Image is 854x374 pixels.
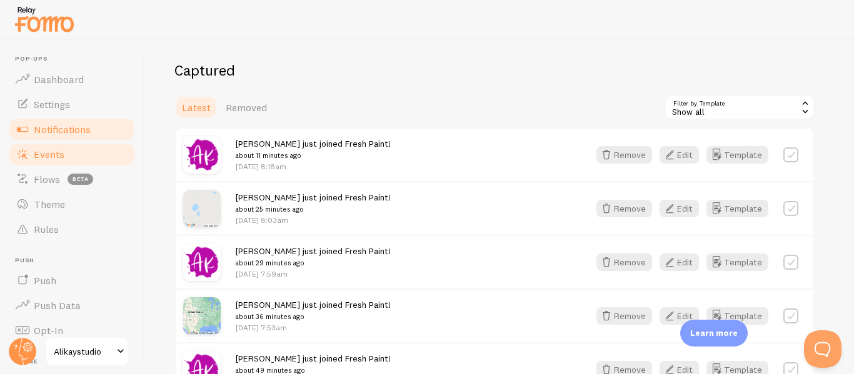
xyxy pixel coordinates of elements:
[236,215,391,225] p: [DATE] 8:03am
[183,190,221,227] img: -Canada.png
[8,167,136,192] a: Flows beta
[183,244,221,281] img: alikaystudio.com
[596,146,652,164] button: Remove
[182,101,211,114] span: Latest
[236,138,391,161] span: [PERSON_NAME] just joined Fresh Paint!
[8,268,136,293] a: Push
[660,307,706,325] a: Edit
[8,217,136,242] a: Rules
[660,146,699,164] button: Edit
[8,293,136,318] a: Push Data
[8,92,136,117] a: Settings
[706,307,768,325] button: Template
[15,55,136,63] span: Pop-ups
[660,146,706,164] a: Edit
[8,318,136,343] a: Opt-In
[236,268,391,279] p: [DATE] 7:59am
[174,95,218,120] a: Latest
[706,200,768,217] button: Template
[660,307,699,325] button: Edit
[8,117,136,142] a: Notifications
[34,198,65,210] span: Theme
[174,61,815,80] h2: Captured
[236,204,391,215] small: about 25 minutes ago
[218,95,274,120] a: Removed
[34,73,84,86] span: Dashboard
[596,200,652,217] button: Remove
[34,98,70,111] span: Settings
[236,161,391,172] p: [DATE] 8:18am
[660,200,706,217] a: Edit
[236,299,391,322] span: [PERSON_NAME] just joined Fresh Paint!
[226,101,267,114] span: Removed
[706,146,768,164] button: Template
[660,200,699,217] button: Edit
[13,3,76,35] img: fomo-relay-logo-orange.svg
[804,330,841,368] iframe: Help Scout Beacon - Open
[8,67,136,92] a: Dashboard
[665,95,815,120] div: Show all
[34,148,64,160] span: Events
[8,142,136,167] a: Events
[660,253,706,271] a: Edit
[34,223,59,235] span: Rules
[236,322,391,333] p: [DATE] 7:53am
[596,253,652,271] button: Remove
[596,307,652,325] button: Remove
[236,311,391,322] small: about 36 minutes ago
[236,257,391,268] small: about 29 minutes ago
[183,297,221,335] img: -USA.png
[660,253,699,271] button: Edit
[68,174,93,185] span: beta
[183,136,221,174] img: alikaystudio.com
[15,257,136,265] span: Push
[34,299,81,312] span: Push Data
[690,327,738,339] p: Learn more
[236,245,391,268] span: [PERSON_NAME] just joined Fresh Paint!
[34,123,91,135] span: Notifications
[706,253,768,271] button: Template
[680,320,748,347] div: Learn more
[8,192,136,217] a: Theme
[45,337,129,367] a: Alikaystudio
[236,150,391,161] small: about 11 minutes ago
[34,274,56,287] span: Push
[54,344,113,359] span: Alikaystudio
[34,324,63,337] span: Opt-In
[34,173,60,185] span: Flows
[236,192,391,215] span: [PERSON_NAME] just joined Fresh Paint!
